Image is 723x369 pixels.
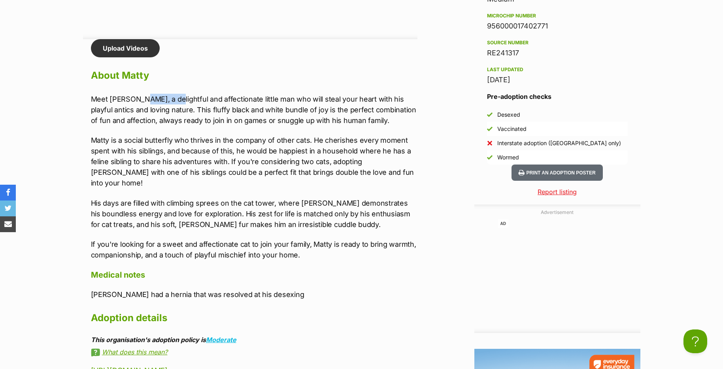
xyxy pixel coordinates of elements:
p: His days are filled with climbing sprees on the cat tower, where [PERSON_NAME] demonstrates his b... [91,198,417,230]
div: Source number [487,40,628,46]
div: Advertisement [474,204,640,333]
p: Matty is a social butterfly who thrives in the company of other cats. He cherishes every moment s... [91,135,417,188]
div: This organisation's adoption policy is [91,336,417,343]
button: Print an adoption poster [512,165,602,181]
p: Meet [PERSON_NAME], a delightful and affectionate little man who will steal your heart with his p... [91,94,417,126]
h4: Medical notes [91,270,417,280]
p: [PERSON_NAME] had a hernia that was resolved at his desexing [91,289,417,300]
h2: About Matty [91,67,417,84]
a: What does this mean? [91,348,417,356]
div: Wormed [497,153,519,161]
h2: Adoption details [91,309,417,327]
div: Last updated [487,66,628,73]
div: Vaccinated [497,125,527,133]
iframe: Help Scout Beacon - Open [683,329,707,353]
h3: Pre-adoption checks [487,92,628,101]
a: Moderate [206,336,236,344]
a: Report listing [474,187,640,197]
a: Upload Videos [91,39,160,57]
img: No [487,140,493,146]
div: Desexed [497,111,520,119]
span: AD [498,219,508,228]
iframe: Advertisement [498,219,617,325]
div: Interstate adoption ([GEOGRAPHIC_DATA] only) [497,139,621,147]
img: Yes [487,155,493,160]
div: RE241317 [487,47,628,59]
img: Yes [487,112,493,117]
div: 956000017402771 [487,21,628,32]
p: If you're looking for a sweet and affectionate cat to join your family, Matty is ready to bring w... [91,239,417,260]
img: Yes [487,126,493,132]
div: Microchip number [487,13,628,19]
div: [DATE] [487,74,628,85]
